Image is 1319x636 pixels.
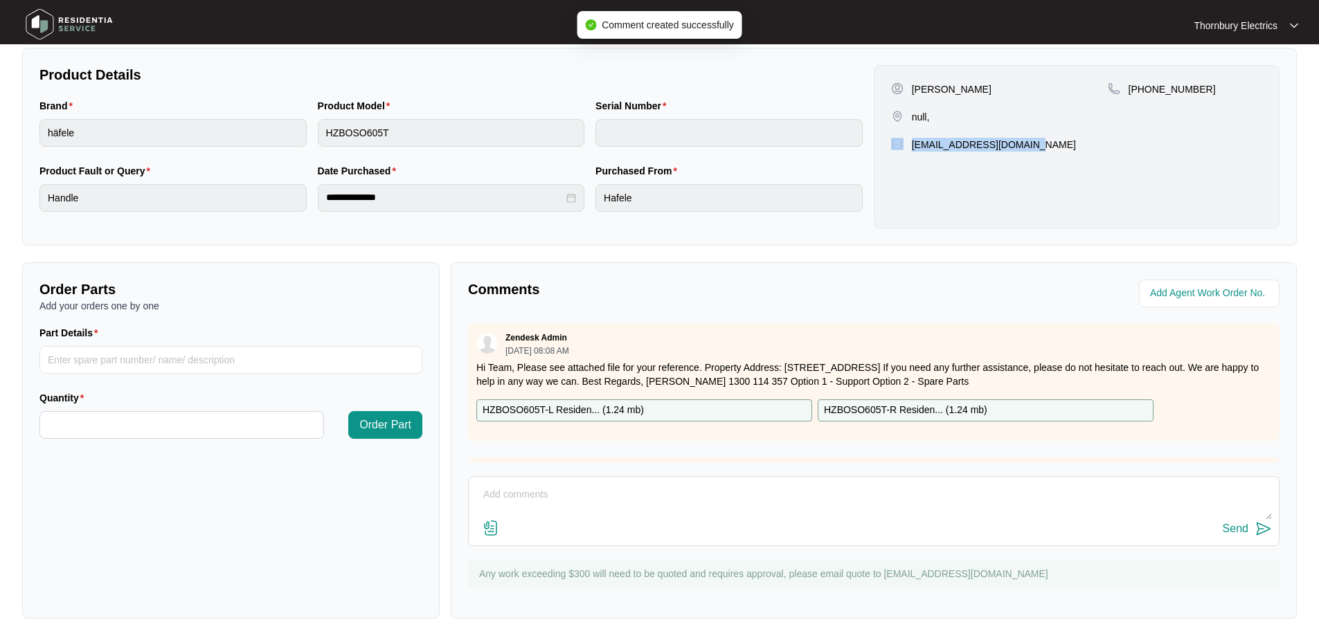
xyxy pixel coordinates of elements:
p: Order Parts [39,280,422,299]
label: Purchased From [595,164,683,178]
img: map-pin [1108,82,1120,95]
span: Comment created successfully [602,19,734,30]
input: Product Fault or Query [39,184,307,212]
span: check-circle [585,19,596,30]
p: [DATE] 08:08 AM [505,347,569,355]
input: Purchased From [595,184,863,212]
img: user-pin [891,82,904,95]
button: Order Part [348,411,422,439]
p: Any work exceeding $300 will need to be quoted and requires approval, please email quote to [EMAI... [479,567,1273,581]
img: send-icon.svg [1255,520,1272,537]
label: Date Purchased [318,164,402,178]
p: HZBOSO605T-L Residen... ( 1.24 mb ) [483,403,644,418]
p: Comments [468,280,864,299]
p: Product Details [39,65,863,84]
p: null, [912,110,930,124]
img: dropdown arrow [1290,22,1298,29]
input: Serial Number [595,119,863,147]
input: Add Agent Work Order No. [1150,285,1271,302]
span: Order Part [359,417,411,433]
input: Product Model [318,119,585,147]
p: [PERSON_NAME] [912,82,992,96]
p: Thornbury Electrics [1194,19,1277,33]
p: [EMAIL_ADDRESS][DOMAIN_NAME] [912,138,1076,152]
div: Send [1223,523,1248,535]
input: Date Purchased [326,190,564,205]
p: HZBOSO605T-R Residen... ( 1.24 mb ) [824,403,987,418]
input: Part Details [39,346,422,374]
img: file-attachment-doc.svg [483,520,499,536]
p: Zendesk Admin [505,332,567,343]
img: map-pin [891,110,904,122]
img: map-pin [891,138,904,150]
img: residentia service logo [21,3,118,45]
label: Product Fault or Query [39,164,156,178]
label: Quantity [39,391,89,405]
label: Part Details [39,326,104,340]
input: Brand [39,119,307,147]
p: Hi Team, Please see attached file for your reference. Property Address: [STREET_ADDRESS] If you n... [476,361,1271,388]
label: Serial Number [595,99,672,113]
label: Product Model [318,99,396,113]
p: Add your orders one by one [39,299,422,313]
label: Brand [39,99,78,113]
input: Quantity [40,412,323,438]
img: user.svg [477,333,498,354]
p: [PHONE_NUMBER] [1129,82,1216,96]
button: Send [1223,520,1272,538]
